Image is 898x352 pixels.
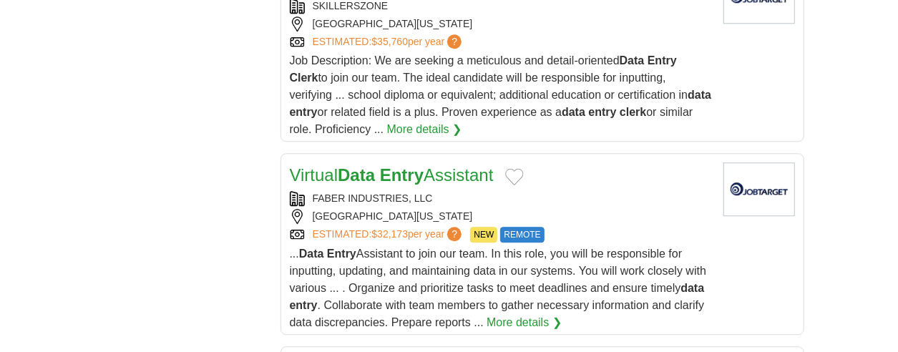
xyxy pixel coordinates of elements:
[589,106,617,118] strong: entry
[680,282,704,294] strong: data
[688,89,711,101] strong: data
[299,248,324,260] strong: Data
[290,16,712,31] div: [GEOGRAPHIC_DATA][US_STATE]
[290,299,318,311] strong: entry
[313,227,465,243] a: ESTIMATED:$32,173per year?
[338,165,375,185] strong: Data
[290,54,712,135] span: Job Description: We are seeking a meticulous and detail-oriented to join our team. The ideal cand...
[290,165,494,185] a: VirtualData EntryAssistant
[327,248,356,260] strong: Entry
[313,34,465,49] a: ESTIMATED:$35,760per year?
[470,227,497,243] span: NEW
[620,54,645,67] strong: Data
[500,227,544,243] span: REMOTE
[290,72,318,84] strong: Clerk
[447,227,462,241] span: ?
[723,162,795,216] img: Company logo
[562,106,585,118] strong: data
[290,248,707,328] span: ... Assistant to join our team. In this role, you will be responsible for inputting, updating, an...
[648,54,677,67] strong: Entry
[387,121,462,138] a: More details ❯
[487,314,562,331] a: More details ❯
[620,106,646,118] strong: clerk
[290,106,318,118] strong: entry
[290,191,712,206] div: FABER INDUSTRIES, LLC
[371,228,408,240] span: $32,173
[380,165,424,185] strong: Entry
[371,36,408,47] span: $35,760
[290,209,712,224] div: [GEOGRAPHIC_DATA][US_STATE]
[447,34,462,49] span: ?
[505,168,524,185] button: Add to favorite jobs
